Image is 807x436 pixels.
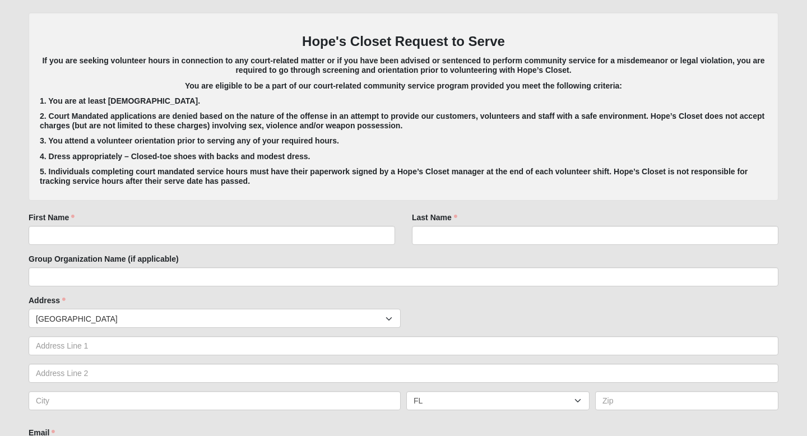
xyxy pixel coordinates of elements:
label: Group Organization Name (if applicable) [29,253,179,265]
input: Zip [595,391,778,410]
input: Address Line 1 [29,336,778,355]
h5: 3. You attend a volunteer orientation prior to serving any of your required hours. [40,136,767,146]
h5: 2. Court Mandated applications are denied based on the nature of the offense in an attempt to pro... [40,112,767,131]
label: Address [29,295,66,306]
h5: 1. You are at least [DEMOGRAPHIC_DATA]. [40,96,767,106]
label: First Name [29,212,75,223]
span: [GEOGRAPHIC_DATA] [36,309,386,328]
input: Address Line 2 [29,364,778,383]
h3: Hope's Closet Request to Serve [40,34,767,50]
h5: If you are seeking volunteer hours in connection to any court-related matter or if you have been ... [40,56,767,75]
label: Last Name [412,212,457,223]
h5: 5. Individuals completing court mandated service hours must have their paperwork signed by a Hope... [40,167,767,186]
h5: 4. Dress appropriately – Closed-toe shoes with backs and modest dress. [40,152,767,161]
input: City [29,391,401,410]
h5: You are eligible to be a part of our court-related community service program provided you meet th... [40,81,767,91]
